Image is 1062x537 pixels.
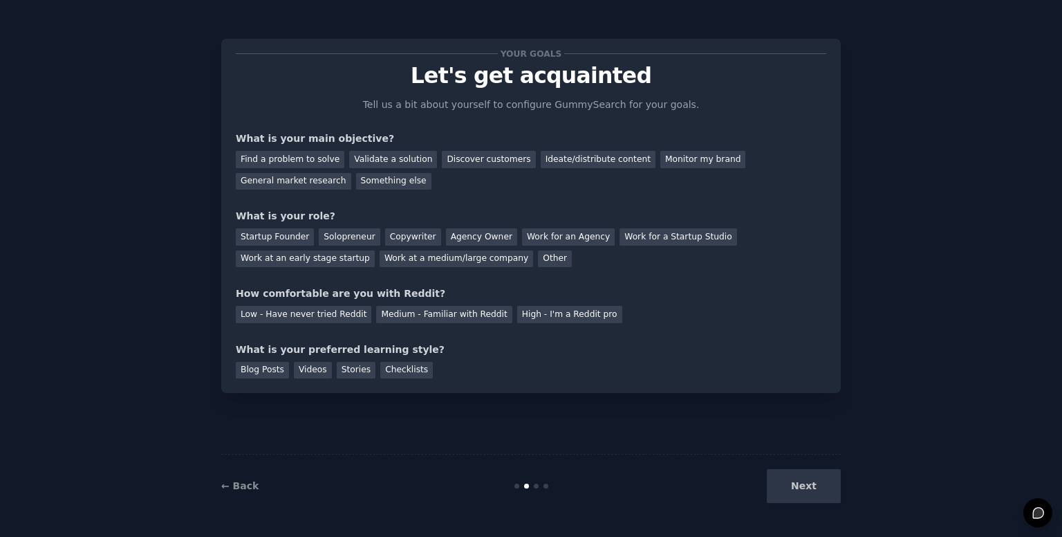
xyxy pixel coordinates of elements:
div: Work at an early stage startup [236,251,375,268]
div: How comfortable are you with Reddit? [236,286,826,301]
a: ← Back [221,480,259,491]
div: Ideate/distribute content [541,151,655,168]
div: Solopreneur [319,228,380,246]
div: Other [538,251,572,268]
div: Medium - Familiar with Reddit [376,306,512,323]
div: What is your role? [236,209,826,224]
div: What is your main objective? [236,131,826,146]
div: Work for an Agency [522,228,615,246]
span: Your goals [498,46,564,61]
div: Validate a solution [349,151,437,168]
div: Startup Founder [236,228,314,246]
p: Tell us a bit about yourself to configure GummySearch for your goals. [357,98,705,112]
div: Discover customers [442,151,535,168]
div: Low - Have never tried Reddit [236,306,371,323]
div: Find a problem to solve [236,151,344,168]
div: Agency Owner [446,228,517,246]
div: Blog Posts [236,362,289,379]
div: Checklists [380,362,433,379]
div: High - I'm a Reddit pro [517,306,622,323]
div: What is your preferred learning style? [236,343,826,357]
div: Work for a Startup Studio [619,228,736,246]
div: Something else [356,173,431,190]
div: Work at a medium/large company [380,251,533,268]
div: Copywriter [385,228,441,246]
div: Videos [294,362,332,379]
div: Stories [337,362,375,379]
div: General market research [236,173,351,190]
p: Let's get acquainted [236,64,826,88]
div: Monitor my brand [660,151,745,168]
